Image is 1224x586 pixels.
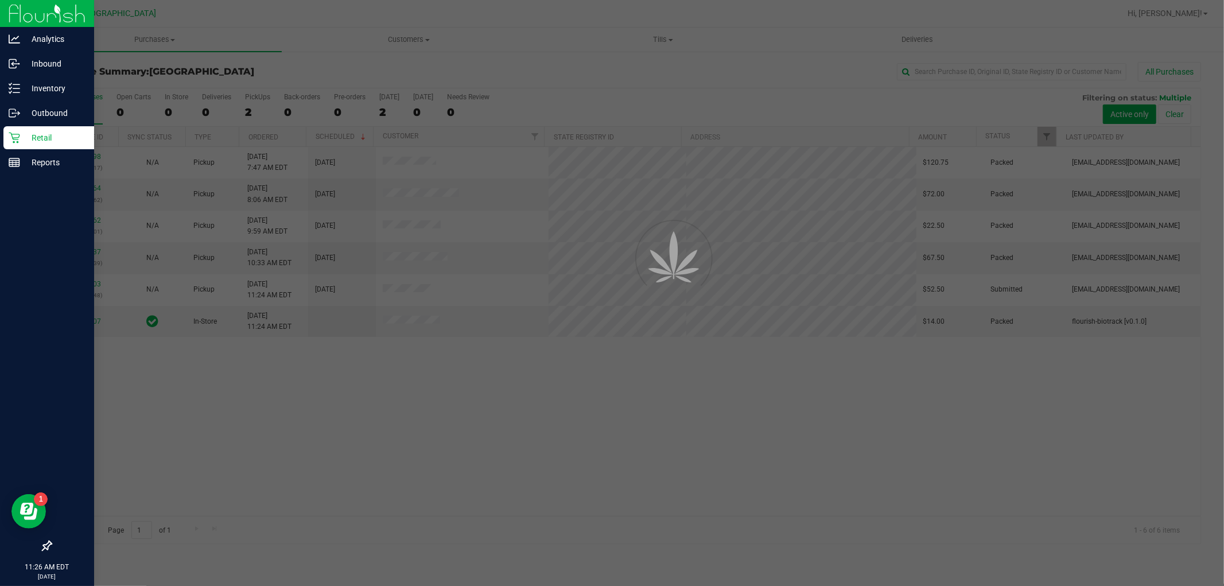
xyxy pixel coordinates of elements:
[5,572,89,581] p: [DATE]
[20,32,89,46] p: Analytics
[20,82,89,95] p: Inventory
[20,131,89,145] p: Retail
[20,156,89,169] p: Reports
[9,157,20,168] inline-svg: Reports
[9,58,20,69] inline-svg: Inbound
[9,132,20,143] inline-svg: Retail
[20,57,89,71] p: Inbound
[5,562,89,572] p: 11:26 AM EDT
[34,492,48,506] iframe: Resource center unread badge
[11,494,46,529] iframe: Resource center
[9,107,20,119] inline-svg: Outbound
[9,33,20,45] inline-svg: Analytics
[9,83,20,94] inline-svg: Inventory
[20,106,89,120] p: Outbound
